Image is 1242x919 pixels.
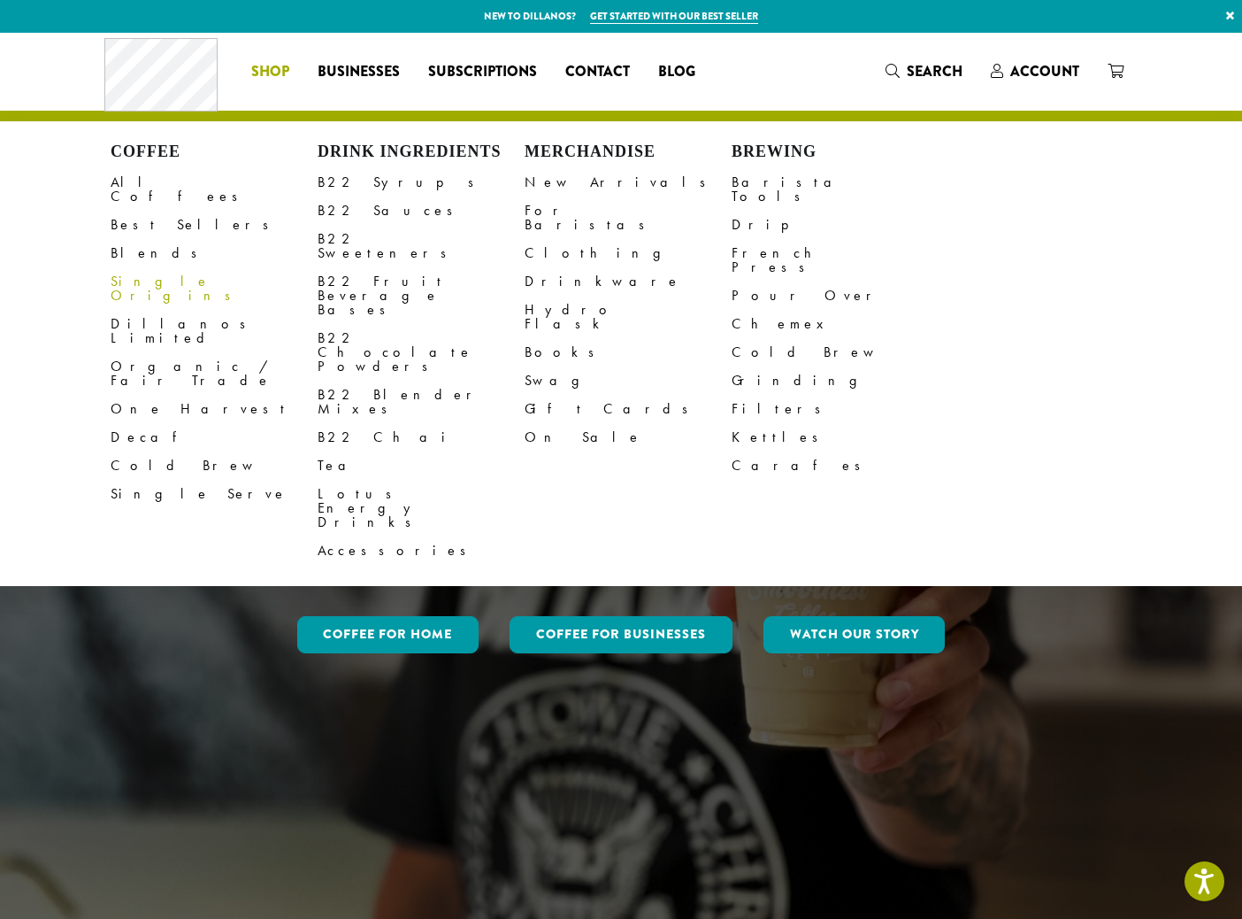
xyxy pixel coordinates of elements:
h4: Brewing [732,143,939,162]
a: Clothing [525,239,732,267]
a: Coffee for Home [297,616,479,653]
a: New Arrivals [525,168,732,197]
a: B22 Chocolate Powders [318,324,525,381]
a: Best Sellers [111,211,318,239]
h4: Drink Ingredients [318,143,525,162]
a: B22 Sauces [318,197,525,225]
a: B22 Sweeteners [318,225,525,267]
a: French Press [732,239,939,282]
span: Account [1010,61,1079,81]
a: Books [525,338,732,367]
a: Cold Brew [732,338,939,367]
a: Gift Cards [525,395,732,423]
a: On Sale [525,423,732,452]
a: Lotus Energy Drinks [318,480,525,537]
a: Swag [525,367,732,395]
span: Shop [251,61,289,83]
a: Barista Tools [732,168,939,211]
a: Drinkware [525,267,732,296]
a: Watch Our Story [763,616,946,653]
a: Single Origins [111,267,318,310]
a: Cold Brew [111,452,318,480]
a: For Baristas [525,197,732,239]
a: B22 Blender Mixes [318,381,525,423]
span: Contact [565,61,630,83]
a: Shop [237,58,303,86]
a: Blends [111,239,318,267]
a: Kettles [732,423,939,452]
a: Search [871,57,977,86]
a: All Coffees [111,168,318,211]
a: Single Serve [111,480,318,508]
span: Businesses [318,61,400,83]
a: Coffee For Businesses [510,616,732,653]
a: One Harvest [111,395,318,423]
span: Search [907,61,962,81]
h4: Merchandise [525,143,732,162]
a: B22 Syrups [318,168,525,197]
a: Dillanos Limited [111,310,318,352]
a: B22 Chai [318,423,525,452]
a: Hydro Flask [525,296,732,338]
a: Get started with our best seller [590,9,758,24]
a: Filters [732,395,939,423]
a: Organic / Fair Trade [111,352,318,395]
a: Grinding [732,367,939,395]
a: Pour Over [732,282,939,310]
span: Subscriptions [428,61,537,83]
h4: Coffee [111,143,318,162]
a: Tea [318,452,525,480]
a: Carafes [732,452,939,480]
a: Decaf [111,423,318,452]
a: B22 Fruit Beverage Bases [318,267,525,324]
a: Drip [732,211,939,239]
a: Chemex [732,310,939,338]
span: Blog [658,61,695,83]
a: Accessories [318,537,525,565]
